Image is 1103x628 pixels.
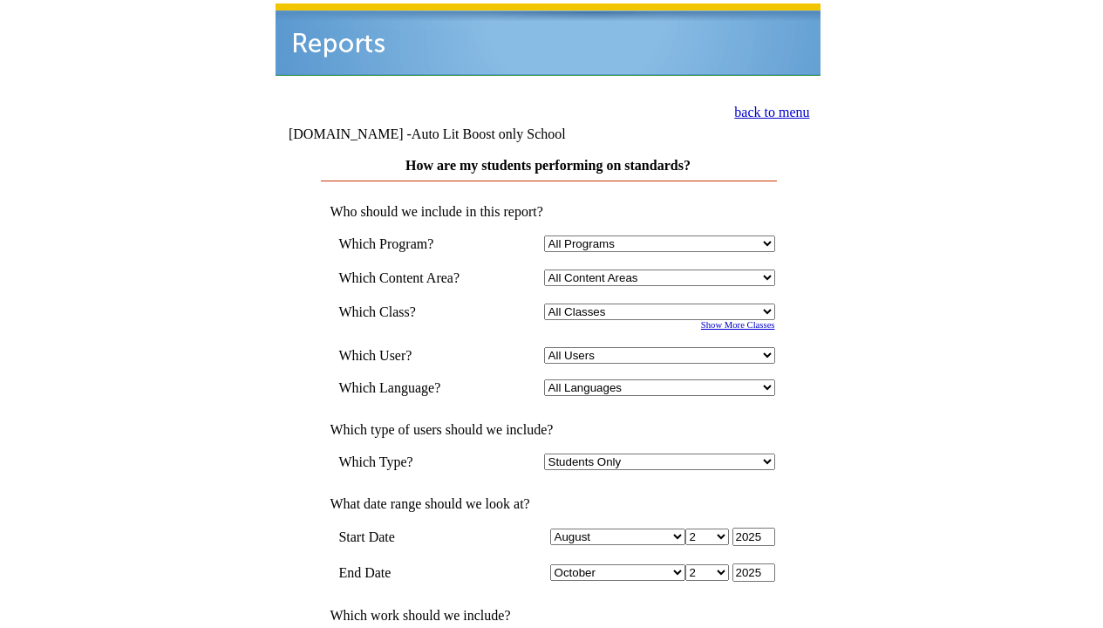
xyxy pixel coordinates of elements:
[338,528,485,546] td: Start Date
[338,454,485,470] td: Which Type?
[701,320,775,330] a: Show More Classes
[276,3,820,76] img: header
[338,563,485,582] td: End Date
[321,608,774,624] td: Which work should we include?
[321,422,774,438] td: Which type of users should we include?
[321,204,774,220] td: Who should we include in this report?
[338,235,485,252] td: Which Program?
[405,158,691,173] a: How are my students performing on standards?
[289,126,609,142] td: [DOMAIN_NAME] -
[338,379,485,396] td: Which Language?
[338,304,485,320] td: Which Class?
[321,496,774,512] td: What date range should we look at?
[734,105,809,119] a: back to menu
[412,126,566,141] nobr: Auto Lit Boost only School
[338,347,485,364] td: Which User?
[338,270,460,285] nobr: Which Content Area?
